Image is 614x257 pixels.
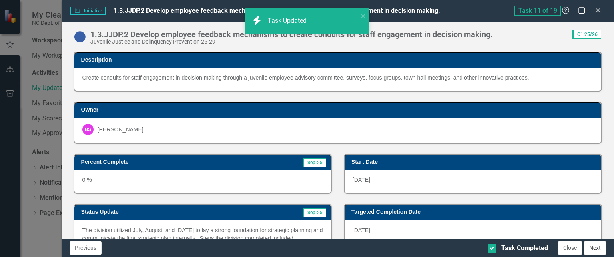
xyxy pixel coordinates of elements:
div: 0 % [74,170,331,193]
span: Task 11 of 19 [514,6,561,16]
h3: Start Date [351,159,597,165]
button: close [361,11,366,20]
div: 1.3.JJDP.2 Develop employee feedback mechanisms to create conduits for staff engagement in decisi... [90,30,493,39]
button: Previous [70,241,102,255]
div: Juvenile Justice and Delinquency Prevention 25-29 [90,39,493,45]
span: [DATE] [353,177,370,183]
div: BS [82,124,94,135]
button: Close [558,241,582,255]
span: Q1 25/26 [572,30,601,39]
span: Sep-25 [303,158,326,167]
h3: Owner [81,107,597,113]
span: Initiative [70,7,106,15]
div: Task Updated [268,16,309,26]
span: Sep-25 [303,208,326,217]
h3: Percent Complete [81,159,244,165]
div: Create conduits for staff engagement in decision making through a juvenile employee advisory comm... [82,74,593,82]
button: Next [584,241,606,255]
h3: Status Update [81,209,230,215]
h3: Description [81,57,597,63]
img: No Information [74,30,86,43]
div: [PERSON_NAME] [98,126,144,133]
span: [DATE] [353,227,370,233]
span: 1.3.JJDP.2 Develop employee feedback mechanisms to create conduits for staff engagement in decisi... [114,7,440,14]
div: Task Completed [501,244,548,253]
h3: Targeted Completion Date [351,209,597,215]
